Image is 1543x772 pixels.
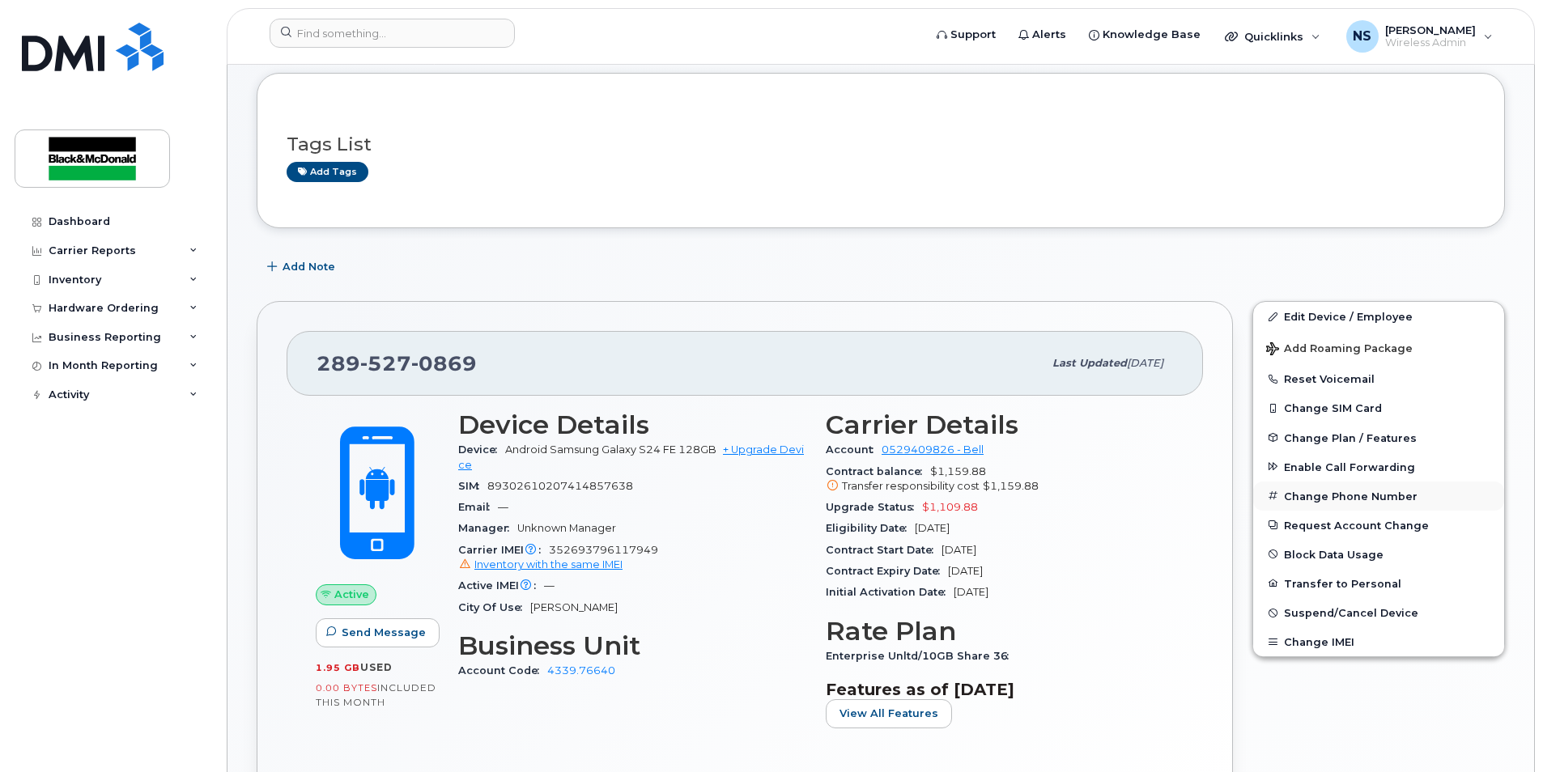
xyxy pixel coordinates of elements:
span: Add Roaming Package [1266,342,1413,358]
span: Enterprise Unltd/10GB Share 36 [826,650,1017,662]
span: 289 [317,351,477,375]
a: + Upgrade Device [458,443,804,470]
button: Change SIM Card [1253,393,1504,422]
span: 0.00 Bytes [316,682,377,694]
span: Add Note [283,259,335,274]
span: 352693796117949 [458,544,806,573]
h3: Tags List [287,134,1475,155]
span: Upgrade Status [826,501,922,513]
button: Change Plan / Features [1253,423,1504,452]
span: — [544,579,555,592]
a: Support [925,19,1007,51]
span: 1.95 GB [316,662,360,673]
span: Manager [458,522,517,534]
span: Eligibility Date [826,522,915,534]
div: Quicklinks [1214,20,1332,53]
a: Inventory with the same IMEI [458,558,623,571]
button: Block Data Usage [1253,540,1504,569]
span: Active IMEI [458,579,544,592]
button: Add Roaming Package [1253,331,1504,364]
span: 89302610207414857638 [487,480,633,492]
span: Transfer responsibility cost [842,480,980,492]
span: [PERSON_NAME] [1385,23,1476,36]
a: Add tags [287,162,368,182]
span: Alerts [1032,27,1066,43]
span: [DATE] [942,544,976,556]
a: Edit Device / Employee [1253,302,1504,331]
a: Knowledge Base [1078,19,1212,51]
span: Initial Activation Date [826,586,954,598]
span: Account [826,443,882,456]
span: $1,159.88 [826,465,1174,494]
span: Support [950,27,996,43]
span: City Of Use [458,601,530,613]
span: [DATE] [954,586,988,598]
h3: Rate Plan [826,617,1174,646]
span: Send Message [342,625,426,640]
span: Knowledge Base [1103,27,1201,43]
span: Last updated [1052,357,1127,369]
span: View All Features [840,706,938,721]
button: Request Account Change [1253,511,1504,540]
div: Nikki Sarabacha [1335,20,1504,53]
a: 0529409826 - Bell [882,443,984,456]
span: Wireless Admin [1385,36,1476,49]
span: [DATE] [915,522,950,534]
span: Android Samsung Galaxy S24 FE 128GB [505,443,716,456]
span: Enable Call Forwarding [1284,460,1415,473]
button: Change IMEI [1253,627,1504,656]
button: Add Note [257,252,349,282]
span: Unknown Manager [517,522,616,534]
span: Contract Expiry Date [826,565,948,577]
a: Alerts [1007,19,1078,51]
span: Active [334,587,369,602]
input: Find something... [270,19,515,48]
span: $1,109.88 [922,501,978,513]
button: Enable Call Forwarding [1253,452,1504,481]
button: Transfer to Personal [1253,569,1504,598]
span: [DATE] [948,565,983,577]
button: Change Phone Number [1253,481,1504,511]
button: Send Message [316,618,440,647]
button: Suspend/Cancel Device [1253,598,1504,627]
span: 527 [360,351,411,375]
span: NS [1353,27,1371,46]
h3: Features as of [DATE] [826,680,1174,699]
span: SIM [458,480,487,492]
span: Contract Start Date [826,544,942,556]
span: used [360,661,393,673]
span: — [498,501,508,513]
span: [PERSON_NAME] [530,601,618,613]
button: Reset Voicemail [1253,364,1504,393]
span: Device [458,443,505,456]
button: View All Features [826,699,952,728]
span: Change Plan / Features [1284,431,1417,443]
a: 4339.76640 [547,664,615,677]
span: Carrier IMEI [458,544,549,556]
span: Account Code [458,664,547,677]
span: [DATE] [1127,357,1163,369]
h3: Device Details [458,410,806,439]
span: Email [458,501,498,513]
span: Quicklinks [1244,30,1303,43]
span: Contract balance [826,465,930,477]
span: 0869 [411,351,477,375]
h3: Business Unit [458,631,806,660]
span: $1,159.88 [983,480,1039,492]
span: Suspend/Cancel Device [1284,607,1418,619]
h3: Carrier Details [826,410,1174,439]
span: Inventory with the same IMEI [474,558,623,571]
